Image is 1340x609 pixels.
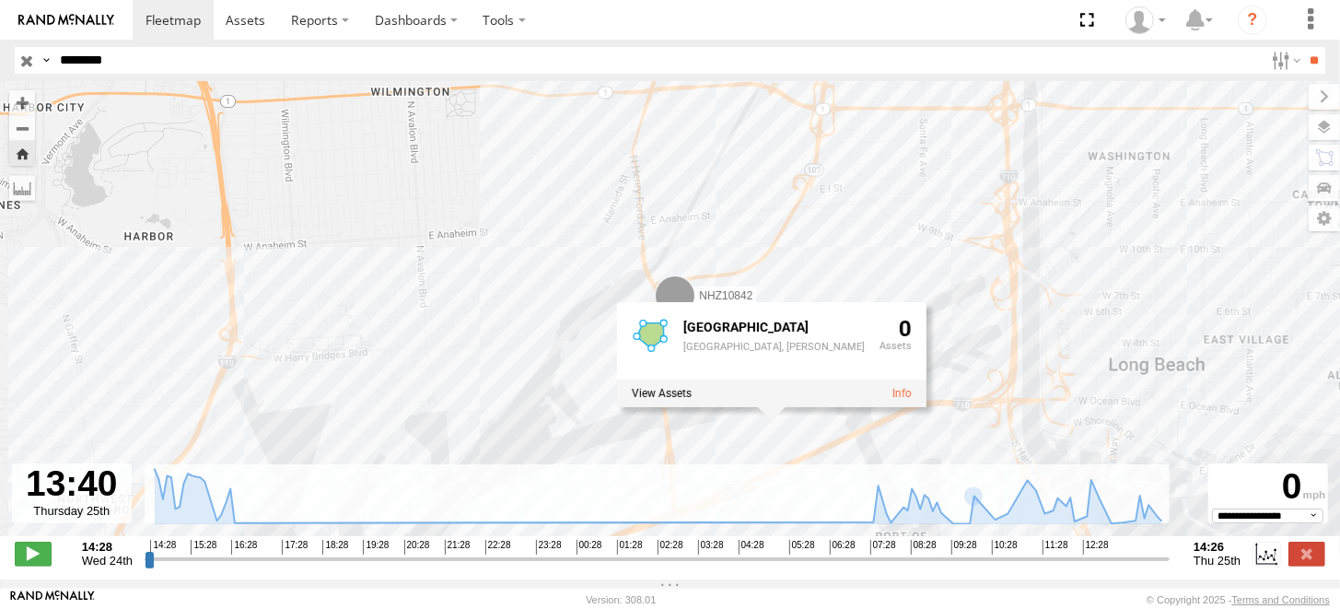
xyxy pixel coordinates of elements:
[1288,542,1325,566] label: Close
[536,540,562,555] span: 23:28
[150,540,176,555] span: 14:28
[322,540,348,555] span: 18:28
[789,540,815,555] span: 05:28
[683,342,865,353] div: [GEOGRAPHIC_DATA], [PERSON_NAME]
[231,540,257,555] span: 16:28
[1211,466,1325,508] div: 0
[992,540,1018,555] span: 10:28
[282,540,308,555] span: 17:28
[699,288,752,301] span: NHZ10842
[18,14,114,27] img: rand-logo.svg
[191,540,216,555] span: 15:28
[617,540,643,555] span: 01:28
[15,542,52,566] label: Play/Stop
[9,175,35,201] label: Measure
[1147,594,1330,605] div: © Copyright 2025 -
[9,115,35,141] button: Zoom out
[880,317,912,376] div: 0
[830,540,856,555] span: 06:28
[404,540,430,555] span: 20:28
[586,594,656,605] div: Version: 308.01
[1119,6,1172,34] div: Zulema McIntosch
[658,540,683,555] span: 02:28
[951,540,977,555] span: 09:28
[1232,594,1330,605] a: Terms and Conditions
[1043,540,1068,555] span: 11:28
[445,540,471,555] span: 21:28
[911,540,937,555] span: 08:28
[10,591,95,609] a: Visit our Website
[363,540,389,555] span: 19:28
[698,540,724,555] span: 03:28
[632,387,692,400] label: View assets associated with this fence
[1194,540,1241,554] strong: 14:26
[739,540,764,555] span: 04:28
[683,321,865,334] div: Fence Name - Pier S Terminal
[9,90,35,115] button: Zoom in
[39,47,53,74] label: Search Query
[892,387,912,400] a: View fence details
[9,141,35,166] button: Zoom Home
[82,554,133,568] span: Wed 24th Sep 2025
[1194,554,1241,568] span: Thu 25th Sep 2025
[870,540,896,555] span: 07:28
[82,540,133,554] strong: 14:28
[1238,6,1267,35] i: ?
[485,540,511,555] span: 22:28
[1264,47,1304,74] label: Search Filter Options
[577,540,602,555] span: 00:28
[1309,205,1340,231] label: Map Settings
[1083,540,1109,555] span: 12:28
